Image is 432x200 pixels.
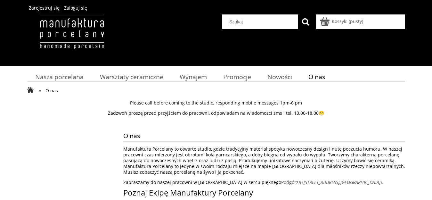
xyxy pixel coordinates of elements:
a: Nowości [259,71,300,83]
span: Wynajem [180,72,207,81]
p: Manufaktura Porcelany to otwarte studio, gdzie tradycyjny materiał spotyka nowoczesny design i nu... [123,146,405,175]
span: O nas [308,72,325,81]
span: » [38,87,41,94]
p: Please call before coming to the studio, responding mobile messages 1pm-6 pm [27,100,405,106]
a: Promocje [215,71,259,83]
a: Zaloguj się [64,5,87,11]
span: O nas [45,88,58,94]
span: Promocje [223,72,251,81]
a: Podgórza ([STREET_ADDRESS],[GEOGRAPHIC_DATA]). [281,179,383,185]
span: Nasza porcelana [35,72,84,81]
a: Wynajem [171,71,215,83]
a: Warsztaty ceramiczne [92,71,171,83]
a: Zarejestruj się [29,5,60,11]
em: [STREET_ADDRESS], [304,179,340,185]
b: (pusty) [349,18,363,24]
span: Nowości [267,72,292,81]
a: O nas [300,71,333,83]
img: Manufaktura Porcelany [27,14,117,63]
p: Zapraszamy do naszej pracowni w [GEOGRAPHIC_DATA] w sercu pięknego [123,179,405,185]
span: Koszyk: [332,18,347,24]
a: Produkty w koszyku 0. Przejdź do koszyka [321,18,363,24]
a: Nasza porcelana [27,71,92,83]
p: Zadzwoń proszę przed przyjściem do pracowni, odpowiadam na wiadomosci sms i tel. 13.00-18.00😁 [27,110,405,116]
em: [GEOGRAPHIC_DATA] [340,179,380,185]
span: Warsztaty ceramiczne [100,72,163,81]
span: Poznaj Ekipę Manufaktury Porcelany [123,187,253,198]
button: Szukaj [298,14,313,29]
span: O nas [123,130,405,141]
input: Szukaj w sklepie [224,15,298,29]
